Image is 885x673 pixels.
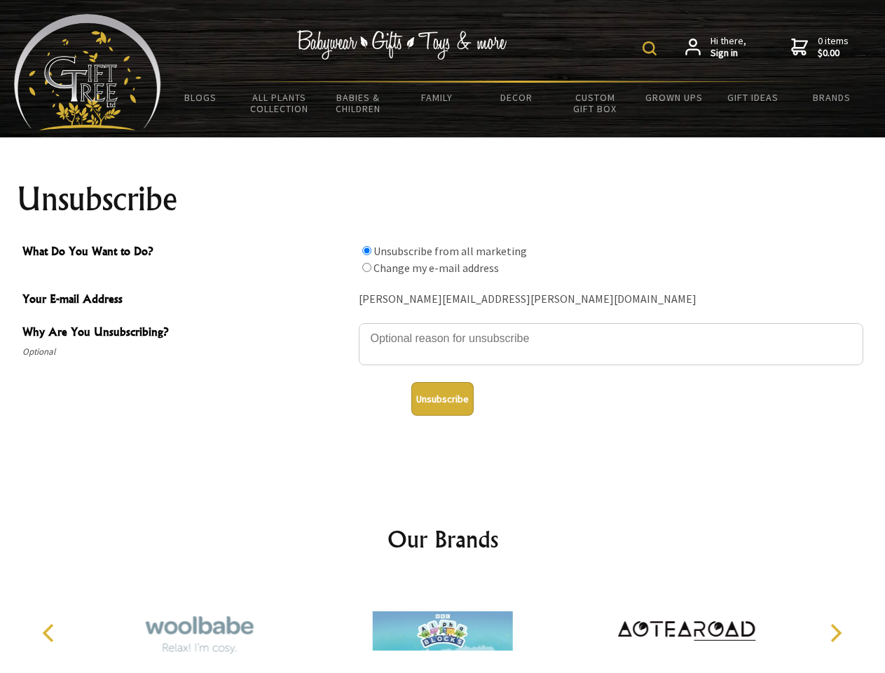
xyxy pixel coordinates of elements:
[556,83,635,123] a: Custom Gift Box
[319,83,398,123] a: Babies & Children
[22,290,352,311] span: Your E-mail Address
[161,83,240,112] a: BLOGS
[362,246,371,255] input: What Do You Want to Do?
[22,323,352,344] span: Why Are You Unsubscribing?
[476,83,556,112] a: Decor
[818,47,849,60] strong: $0.00
[398,83,477,112] a: Family
[791,35,849,60] a: 0 items$0.00
[411,382,474,416] button: Unsubscribe
[22,243,352,263] span: What Do You Want to Do?
[14,14,161,130] img: Babyware - Gifts - Toys and more...
[373,261,499,275] label: Change my e-mail address
[359,289,863,311] div: [PERSON_NAME][EMAIL_ADDRESS][PERSON_NAME][DOMAIN_NAME]
[818,34,849,60] span: 0 items
[685,35,746,60] a: Hi there,Sign in
[643,41,657,55] img: product search
[35,618,66,648] button: Previous
[22,344,352,360] span: Optional
[634,83,713,112] a: Grown Ups
[28,522,858,556] h2: Our Brands
[17,182,869,216] h1: Unsubscribe
[373,244,527,258] label: Unsubscribe from all marketing
[820,618,851,648] button: Next
[362,263,371,272] input: What Do You Want to Do?
[711,35,746,60] span: Hi there,
[297,30,507,60] img: Babywear - Gifts - Toys & more
[793,83,872,112] a: Brands
[240,83,320,123] a: All Plants Collection
[359,323,863,365] textarea: Why Are You Unsubscribing?
[711,47,746,60] strong: Sign in
[713,83,793,112] a: Gift Ideas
